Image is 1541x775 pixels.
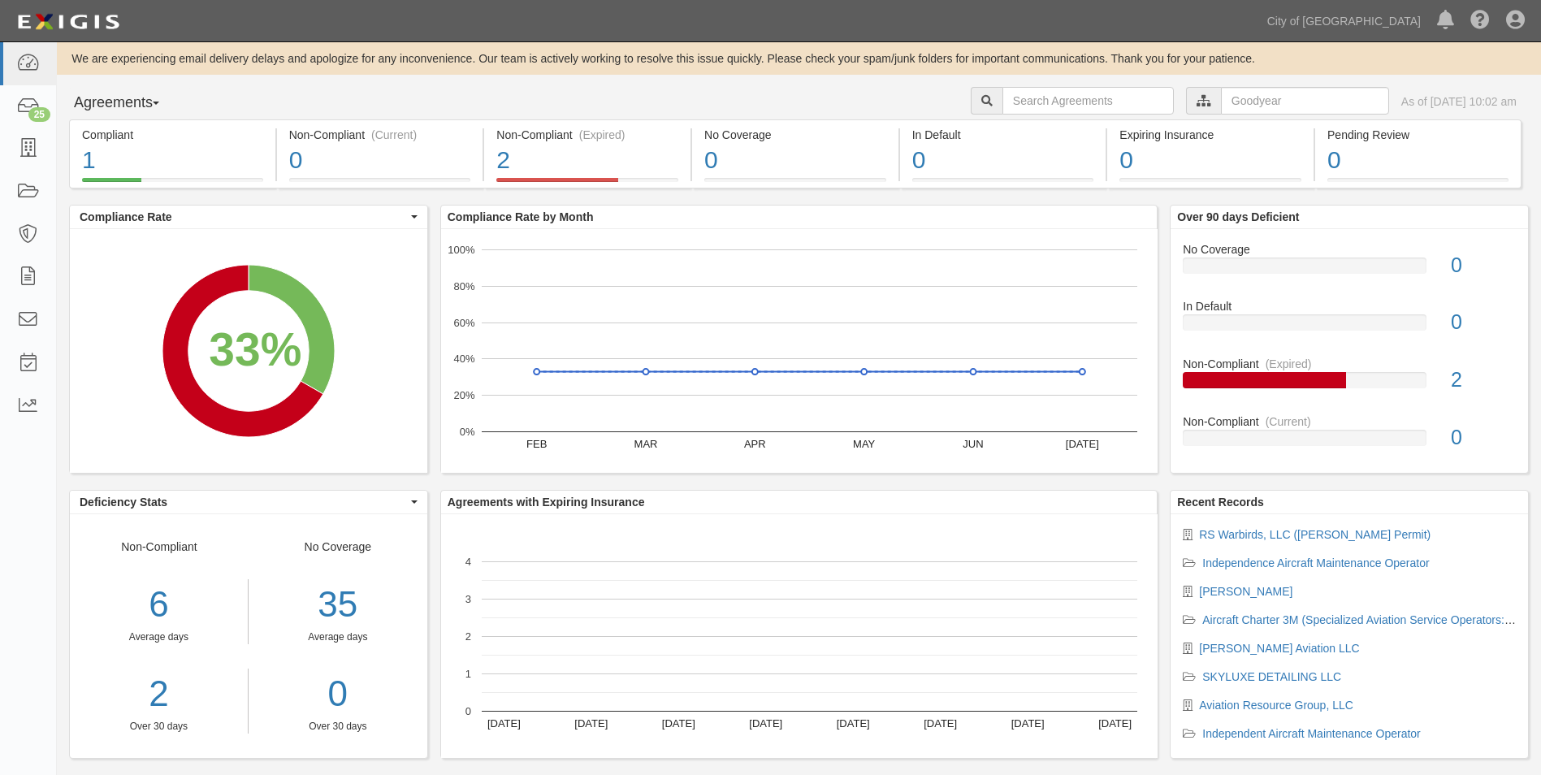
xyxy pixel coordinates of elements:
[70,206,427,228] button: Compliance Rate
[1199,585,1292,598] a: [PERSON_NAME]
[1199,642,1359,655] a: [PERSON_NAME] Aviation LLC
[1183,298,1516,356] a: In Default0
[70,630,248,644] div: Average days
[453,280,474,292] text: 80%
[1011,717,1044,730] text: [DATE]
[1002,87,1174,115] input: Search Agreements
[1259,5,1429,37] a: City of [GEOGRAPHIC_DATA]
[1171,241,1528,258] div: No Coverage
[692,178,898,191] a: No Coverage0
[80,209,407,225] span: Compliance Rate
[924,717,957,730] text: [DATE]
[289,127,471,143] div: Non-Compliant (Current)
[1327,143,1509,178] div: 0
[448,210,594,223] b: Compliance Rate by Month
[80,494,407,510] span: Deficiency Stats
[69,87,191,119] button: Agreements
[1470,11,1490,31] i: Help Center - Complianz
[1221,87,1389,115] input: Goodyear
[749,717,782,730] text: [DATE]
[1439,251,1528,280] div: 0
[459,426,474,438] text: 0%
[371,127,417,143] div: (Current)
[1119,143,1301,178] div: 0
[1171,413,1528,430] div: Non-Compliant
[912,143,1094,178] div: 0
[1183,241,1516,299] a: No Coverage0
[448,244,475,256] text: 100%
[261,579,415,630] div: 35
[837,717,870,730] text: [DATE]
[448,496,645,509] b: Agreements with Expiring Insurance
[662,717,695,730] text: [DATE]
[1315,178,1522,191] a: Pending Review0
[912,127,1094,143] div: In Default
[1202,670,1341,683] a: SKYLUXE DETAILING LLC
[574,717,608,730] text: [DATE]
[441,514,1158,758] svg: A chart.
[1066,438,1099,450] text: [DATE]
[1199,699,1353,712] a: Aviation Resource Group, LLC
[1171,356,1528,372] div: Non-Compliant
[261,720,415,734] div: Over 30 days
[441,229,1158,473] svg: A chart.
[900,178,1106,191] a: In Default0
[1098,717,1132,730] text: [DATE]
[453,389,474,401] text: 20%
[1439,366,1528,395] div: 2
[1439,308,1528,337] div: 0
[453,353,474,365] text: 40%
[1202,727,1421,740] a: Independent Aircraft Maintenance Operator
[1199,528,1431,541] a: RS Warbirds, LLC ([PERSON_NAME] Permit)
[12,7,124,37] img: logo-5460c22ac91f19d4615b14bd174203de0afe785f0fc80cf4dbbc73dc1793850b.png
[1107,178,1314,191] a: Expiring Insurance0
[1177,210,1299,223] b: Over 90 days Deficient
[249,539,427,734] div: No Coverage
[82,143,263,178] div: 1
[1183,413,1516,459] a: Non-Compliant(Current)0
[1119,127,1301,143] div: Expiring Insurance
[70,539,249,734] div: Non-Compliant
[82,127,263,143] div: Compliant
[1202,556,1429,569] a: Independence Aircraft Maintenance Operator
[465,556,471,568] text: 4
[634,438,657,450] text: MAR
[1439,423,1528,452] div: 0
[1177,496,1264,509] b: Recent Records
[1327,127,1509,143] div: Pending Review
[70,720,248,734] div: Over 30 days
[496,127,678,143] div: Non-Compliant (Expired)
[1266,413,1311,430] div: (Current)
[465,593,471,605] text: 3
[526,438,547,450] text: FEB
[1401,93,1517,110] div: As of [DATE] 10:02 am
[1171,298,1528,314] div: In Default
[963,438,983,450] text: JUN
[853,438,876,450] text: MAY
[70,579,248,630] div: 6
[744,438,766,450] text: APR
[465,630,471,643] text: 2
[28,107,50,122] div: 25
[487,717,521,730] text: [DATE]
[209,317,301,383] div: 33%
[70,669,248,720] a: 2
[277,178,483,191] a: Non-Compliant(Current)0
[57,50,1541,67] div: We are experiencing email delivery delays and apologize for any inconvenience. Our team is active...
[465,705,471,717] text: 0
[261,669,415,720] a: 0
[70,229,427,473] svg: A chart.
[69,178,275,191] a: Compliant1
[1183,356,1516,413] a: Non-Compliant(Expired)2
[484,178,690,191] a: Non-Compliant(Expired)2
[453,316,474,328] text: 60%
[704,143,886,178] div: 0
[496,143,678,178] div: 2
[1266,356,1312,372] div: (Expired)
[289,143,471,178] div: 0
[579,127,625,143] div: (Expired)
